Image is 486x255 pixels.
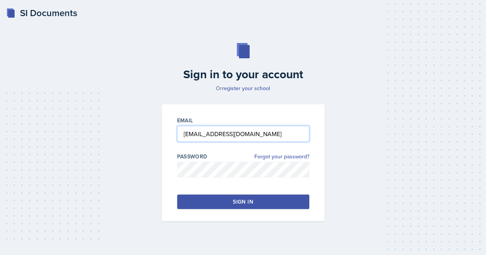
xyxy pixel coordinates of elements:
[177,153,207,160] label: Password
[177,194,309,209] button: Sign in
[177,117,193,124] label: Email
[177,126,309,142] input: Email
[157,84,329,92] p: Or
[157,67,329,81] h2: Sign in to your account
[254,153,309,161] a: Forgot your password?
[233,198,253,206] div: Sign in
[6,6,77,20] a: SI Documents
[222,84,270,92] a: register your school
